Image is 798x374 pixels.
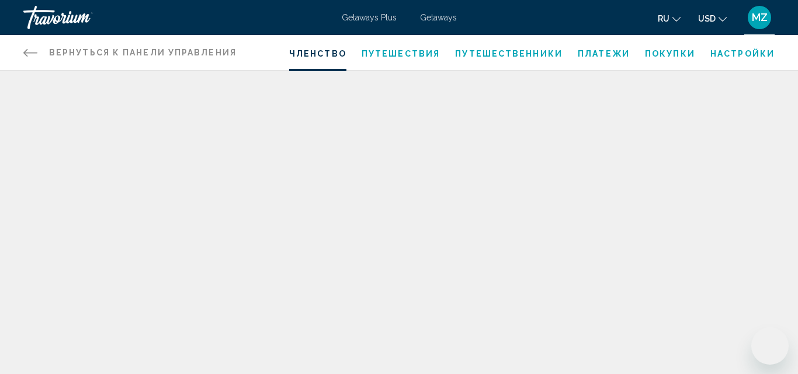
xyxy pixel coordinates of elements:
[658,10,681,27] button: Change language
[49,48,237,57] span: Вернуться к панели управления
[23,6,330,29] a: Travorium
[710,49,775,58] a: Настройки
[578,49,630,58] a: Платежи
[744,5,775,30] button: User Menu
[455,49,563,58] a: Путешественники
[752,12,768,23] span: MZ
[362,49,440,58] a: Путешествия
[751,327,789,365] iframe: Button to launch messaging window
[23,35,237,70] a: Вернуться к панели управления
[698,10,727,27] button: Change currency
[698,14,716,23] span: USD
[658,14,669,23] span: ru
[342,13,397,22] a: Getaways Plus
[289,49,346,58] a: Членство
[645,49,695,58] a: Покупки
[420,13,457,22] a: Getaways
